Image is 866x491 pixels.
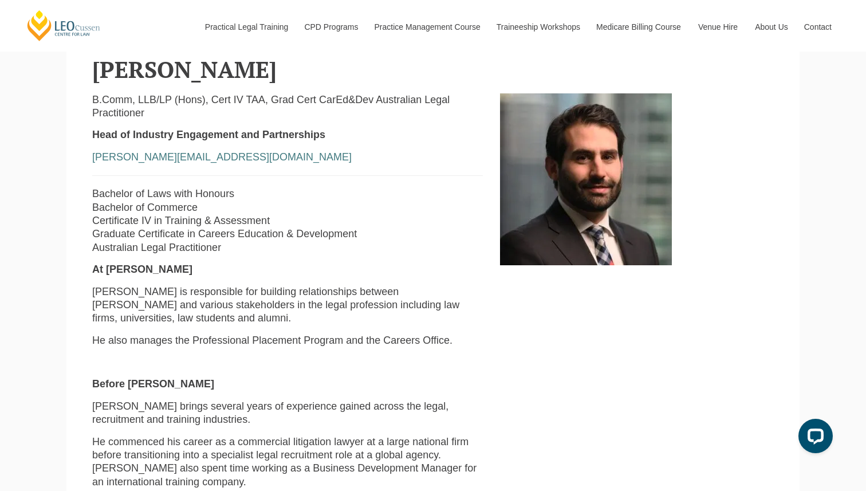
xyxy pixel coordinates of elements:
p: [PERSON_NAME] is responsible for building relationships between [PERSON_NAME] and various stakeho... [92,285,483,325]
a: Contact [796,2,840,52]
strong: At [PERSON_NAME] [92,264,192,275]
a: [PERSON_NAME][EMAIL_ADDRESS][DOMAIN_NAME] [92,151,352,163]
strong: Before [PERSON_NAME] [92,378,214,390]
a: Practical Legal Training [196,2,296,52]
a: Traineeship Workshops [488,2,588,52]
h2: [PERSON_NAME] [92,57,774,82]
p: He also manages the Professional Placement Program and the Careers Office. [92,334,483,347]
iframe: LiveChat chat widget [789,414,837,462]
a: CPD Programs [296,2,365,52]
strong: Head of Industry Engagement and Partnerships [92,129,325,140]
a: Medicare Billing Course [588,2,690,52]
a: Venue Hire [690,2,746,52]
p: Bachelor of Laws with Honours Bachelor of Commerce Certificate IV in Training & Assessment Gradua... [92,187,483,254]
a: Practice Management Course [366,2,488,52]
a: About Us [746,2,796,52]
p: B.Comm, LLB/LP (Hons), Cert IV TAA, Grad Cert CarEd&Dev Australian Legal Practitioner [92,93,483,120]
p: [PERSON_NAME] brings several years of experience gained across the legal, recruitment and trainin... [92,400,483,427]
a: [PERSON_NAME] Centre for Law [26,9,102,42]
p: He commenced his career as a commercial litigation lawyer at a large national firm before transit... [92,435,483,489]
